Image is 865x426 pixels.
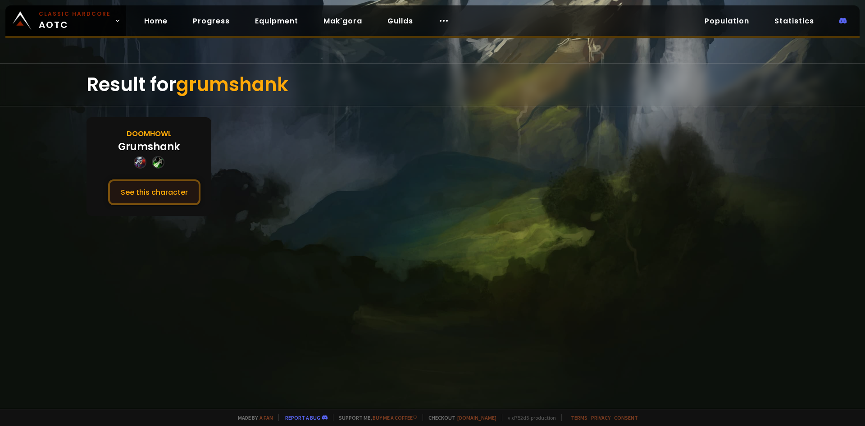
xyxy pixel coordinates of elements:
a: [DOMAIN_NAME] [457,414,496,421]
a: Progress [186,12,237,30]
span: Support me, [333,414,417,421]
span: AOTC [39,10,111,32]
a: Privacy [591,414,610,421]
span: grumshank [176,71,288,98]
span: Made by [232,414,273,421]
a: Terms [571,414,587,421]
a: a fan [259,414,273,421]
a: Home [137,12,175,30]
a: Report a bug [285,414,320,421]
div: Result for [86,64,778,106]
a: Consent [614,414,638,421]
a: Classic HardcoreAOTC [5,5,126,36]
div: Doomhowl [127,128,172,139]
small: Classic Hardcore [39,10,111,18]
div: Grumshank [118,139,180,154]
a: Buy me a coffee [373,414,417,421]
a: Equipment [248,12,305,30]
span: Checkout [423,414,496,421]
a: Mak'gora [316,12,369,30]
span: v. d752d5 - production [502,414,556,421]
a: Guilds [380,12,420,30]
a: Statistics [767,12,821,30]
a: Population [697,12,756,30]
button: See this character [108,179,200,205]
